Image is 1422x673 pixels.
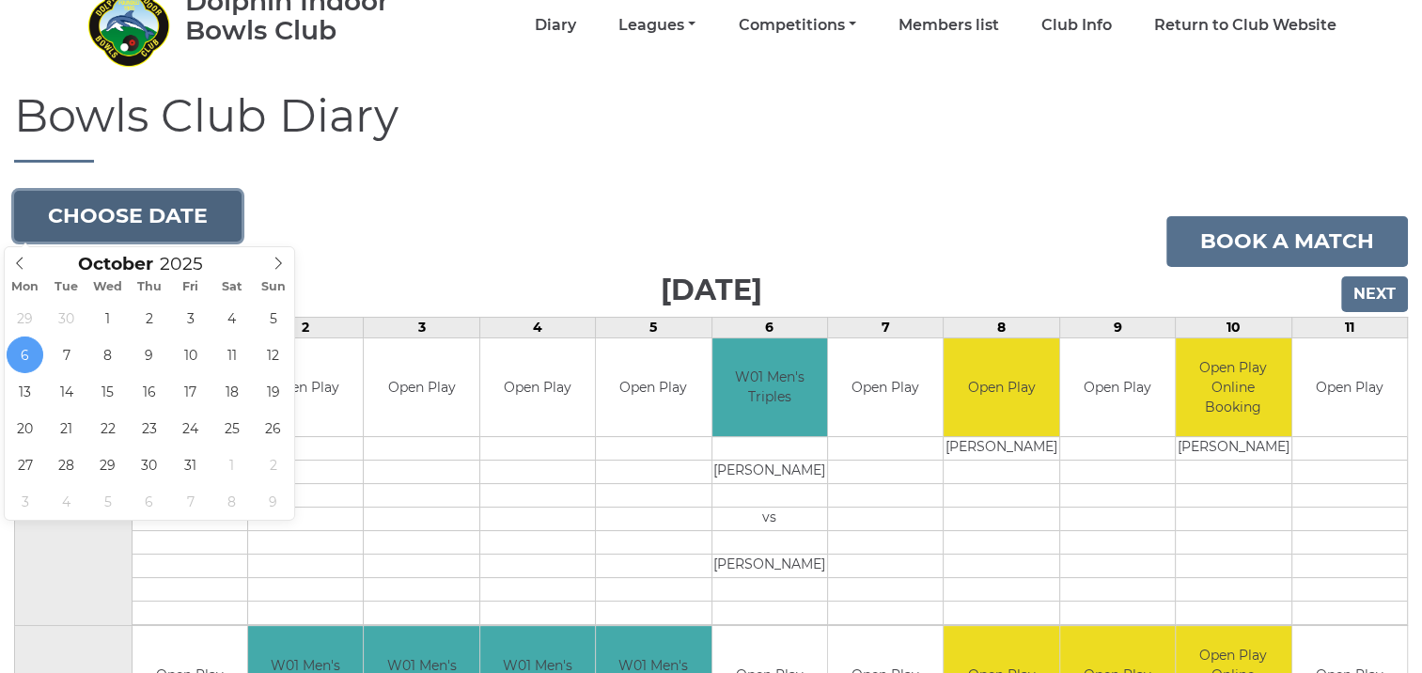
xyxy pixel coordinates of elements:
span: October 11, 2025 [213,336,250,373]
span: October 15, 2025 [89,373,126,410]
a: Members list [899,15,999,36]
button: Choose date [14,191,242,242]
span: October 29, 2025 [89,446,126,483]
span: Mon [5,281,46,293]
span: October 8, 2025 [89,336,126,373]
td: W01 Men's Triples [712,338,827,437]
span: Wed [87,281,129,293]
span: October 13, 2025 [7,373,43,410]
span: October 3, 2025 [172,300,209,336]
span: September 30, 2025 [48,300,85,336]
a: Club Info [1041,15,1112,36]
input: Scroll to increment [153,253,227,274]
td: 10 [1176,317,1291,337]
span: October 28, 2025 [48,446,85,483]
span: October 2, 2025 [131,300,167,336]
td: Open Play [944,338,1058,437]
td: [PERSON_NAME] [712,461,827,484]
span: October 26, 2025 [255,410,291,446]
td: Open Play [1292,338,1408,437]
span: October 6, 2025 [7,336,43,373]
a: Return to Club Website [1154,15,1336,36]
span: Scroll to increment [78,256,153,274]
span: October 4, 2025 [213,300,250,336]
span: October 18, 2025 [213,373,250,410]
input: Next [1341,276,1408,312]
td: Open Play [480,338,595,437]
span: November 3, 2025 [7,483,43,520]
td: Open Play [596,338,711,437]
td: 4 [479,317,595,337]
span: October 9, 2025 [131,336,167,373]
span: October 12, 2025 [255,336,291,373]
span: Sun [253,281,294,293]
span: October 22, 2025 [89,410,126,446]
span: October 21, 2025 [48,410,85,446]
span: Thu [129,281,170,293]
td: 8 [944,317,1059,337]
span: November 6, 2025 [131,483,167,520]
span: October 27, 2025 [7,446,43,483]
span: October 30, 2025 [131,446,167,483]
span: November 1, 2025 [213,446,250,483]
span: October 1, 2025 [89,300,126,336]
td: Open Play [364,338,478,437]
span: October 10, 2025 [172,336,209,373]
span: October 5, 2025 [255,300,291,336]
td: 5 [596,317,711,337]
span: Sat [211,281,253,293]
span: October 7, 2025 [48,336,85,373]
span: October 31, 2025 [172,446,209,483]
td: [PERSON_NAME] [712,555,827,578]
td: Open Play [1060,338,1175,437]
span: November 7, 2025 [172,483,209,520]
span: October 25, 2025 [213,410,250,446]
td: 11 [1291,317,1408,337]
span: November 9, 2025 [255,483,291,520]
span: October 20, 2025 [7,410,43,446]
span: Fri [170,281,211,293]
span: September 29, 2025 [7,300,43,336]
td: Open Play Online Booking [1176,338,1290,437]
a: Competitions [738,15,855,36]
td: 7 [827,317,943,337]
span: October 19, 2025 [255,373,291,410]
span: October 24, 2025 [172,410,209,446]
td: [PERSON_NAME] [944,437,1058,461]
span: November 5, 2025 [89,483,126,520]
td: 3 [364,317,479,337]
span: October 14, 2025 [48,373,85,410]
span: October 17, 2025 [172,373,209,410]
span: October 16, 2025 [131,373,167,410]
a: Leagues [618,15,695,36]
span: Tue [46,281,87,293]
td: 2 [247,317,363,337]
td: Open Play [248,338,363,437]
td: 6 [711,317,827,337]
span: October 23, 2025 [131,410,167,446]
a: Diary [535,15,576,36]
td: [PERSON_NAME] [1176,437,1290,461]
td: Open Play [828,338,943,437]
h1: Bowls Club Diary [14,91,1408,163]
span: November 4, 2025 [48,483,85,520]
a: Book a match [1166,216,1408,267]
span: November 2, 2025 [255,446,291,483]
span: November 8, 2025 [213,483,250,520]
td: 9 [1059,317,1175,337]
td: vs [712,508,827,531]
